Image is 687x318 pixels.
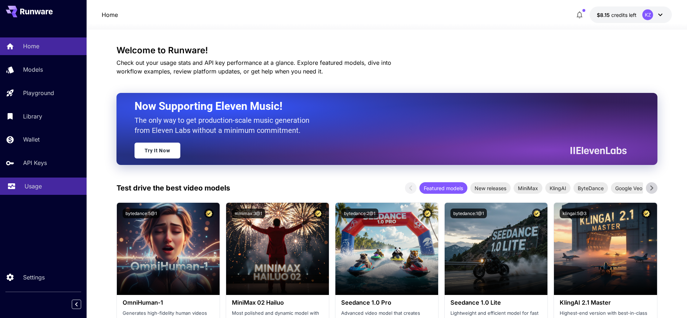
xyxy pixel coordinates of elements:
[116,45,657,55] h3: Welcome to Runware!
[77,298,87,311] div: Collapse sidebar
[470,182,511,194] div: New releases
[135,115,315,135] p: The only way to get production-scale music generation from Eleven Labs without a minimum commitment.
[341,209,378,218] button: bytedance:2@1
[597,11,637,19] div: $8.1466
[423,209,432,218] button: Certified Model – Vetted for best performance and includes a commercial license.
[313,209,323,218] button: Certified Model – Vetted for best performance and includes a commercial license.
[123,209,160,218] button: bytedance:5@1
[532,209,542,218] button: Certified Model – Vetted for best performance and includes a commercial license.
[590,6,672,23] button: $8.1466KZ
[341,299,432,306] h3: Seedance 1.0 Pro
[23,65,43,74] p: Models
[573,184,608,192] span: ByteDance
[450,299,542,306] h3: Seedance 1.0 Lite
[232,299,323,306] h3: MiniMax 02 Hailuo
[23,135,40,144] p: Wallet
[642,209,651,218] button: Certified Model – Vetted for best performance and includes a commercial license.
[470,184,511,192] span: New releases
[560,209,589,218] button: klingai:5@3
[117,203,220,295] img: alt
[514,184,542,192] span: MiniMax
[102,10,118,19] nav: breadcrumb
[554,203,657,295] img: alt
[642,9,653,20] div: KZ
[545,184,571,192] span: KlingAI
[419,184,467,192] span: Featured models
[204,209,214,218] button: Certified Model – Vetted for best performance and includes a commercial license.
[514,182,542,194] div: MiniMax
[23,89,54,97] p: Playground
[23,112,42,121] p: Library
[545,182,571,194] div: KlingAI
[611,12,637,18] span: credits left
[72,300,81,309] button: Collapse sidebar
[335,203,438,295] img: alt
[23,42,39,50] p: Home
[573,182,608,194] div: ByteDance
[25,182,42,191] p: Usage
[560,299,651,306] h3: KlingAI 2.1 Master
[135,143,180,158] a: Try It Now
[23,273,45,282] p: Settings
[611,182,647,194] div: Google Veo
[450,209,487,218] button: bytedance:1@1
[611,184,647,192] span: Google Veo
[226,203,329,295] img: alt
[445,203,547,295] img: alt
[116,183,230,193] p: Test drive the best video models
[116,59,391,75] span: Check out your usage stats and API key performance at a glance. Explore featured models, dive int...
[102,10,118,19] a: Home
[135,99,621,113] h2: Now Supporting Eleven Music!
[232,209,265,218] button: minimax:3@1
[123,299,214,306] h3: OmniHuman‑1
[23,158,47,167] p: API Keys
[419,182,467,194] div: Featured models
[597,12,611,18] span: $8.15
